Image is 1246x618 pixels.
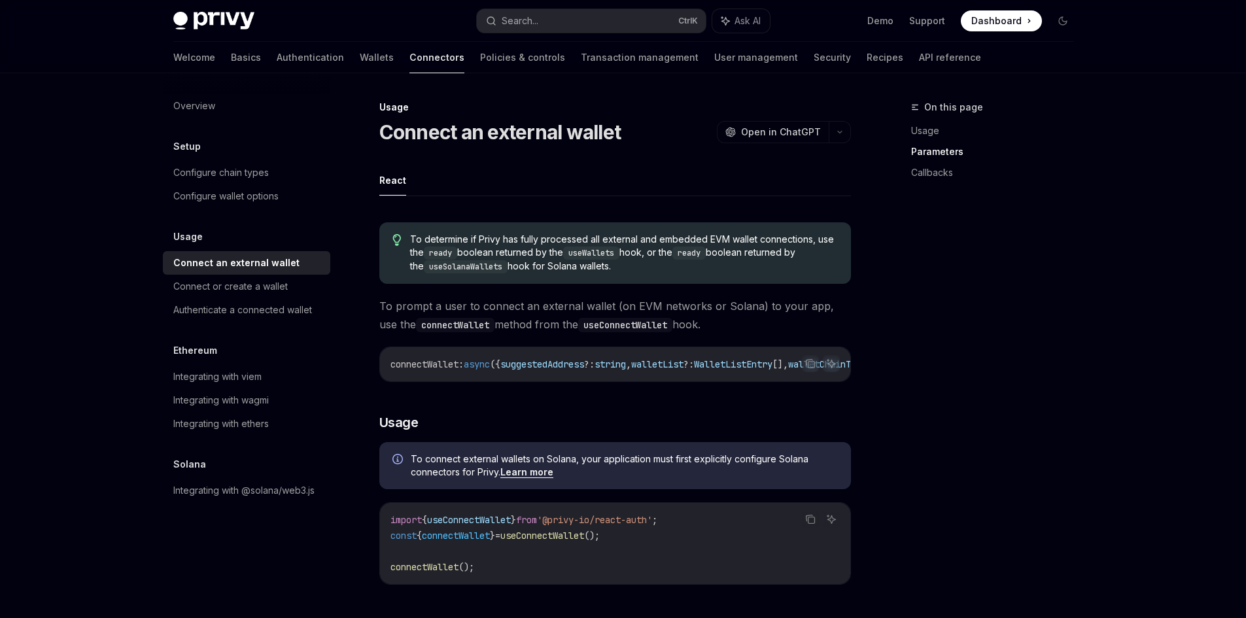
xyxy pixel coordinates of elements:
span: { [422,514,427,526]
span: To determine if Privy has fully processed all external and embedded EVM wallet connections, use t... [410,233,837,273]
svg: Tip [392,234,402,246]
a: Demo [867,14,893,27]
button: Search...CtrlK [477,9,706,33]
a: Integrating with wagmi [163,388,330,412]
button: Toggle dark mode [1052,10,1073,31]
code: useConnectWallet [578,318,672,332]
a: Security [814,42,851,73]
h5: Solana [173,456,206,472]
div: Configure chain types [173,165,269,180]
div: Integrating with viem [173,369,262,385]
a: Recipes [867,42,903,73]
code: connectWallet [416,318,494,332]
span: To prompt a user to connect an external wallet (on EVM networks or Solana) to your app, use the m... [379,297,851,334]
button: Ask AI [823,511,840,528]
button: Copy the contents from the code block [802,355,819,372]
a: Usage [911,120,1084,141]
span: Ask AI [735,14,761,27]
span: : [459,358,464,370]
a: Authenticate a connected wallet [163,298,330,322]
span: , [626,358,631,370]
div: Usage [379,101,851,114]
span: On this page [924,99,983,115]
a: Callbacks [911,162,1084,183]
span: string [595,358,626,370]
a: Connectors [409,42,464,73]
span: connectWallet [390,561,459,573]
img: dark logo [173,12,254,30]
span: ; [652,514,657,526]
span: '@privy-io/react-auth' [537,514,652,526]
a: Connect or create a wallet [163,275,330,298]
a: Transaction management [581,42,699,73]
code: ready [424,247,457,260]
a: Dashboard [961,10,1042,31]
span: } [490,530,495,541]
div: Integrating with wagmi [173,392,269,408]
span: import [390,514,422,526]
a: Authentication [277,42,344,73]
span: ({ [490,358,500,370]
span: from [516,514,537,526]
code: useSolanaWallets [424,260,508,273]
a: Basics [231,42,261,73]
span: useConnectWallet [427,514,511,526]
a: Overview [163,94,330,118]
button: Ask AI [712,9,770,33]
span: To connect external wallets on Solana, your application must first explicitly configure Solana co... [411,453,838,479]
button: Copy the contents from the code block [802,511,819,528]
span: = [495,530,500,541]
a: Support [909,14,945,27]
span: useConnectWallet [500,530,584,541]
span: connectWallet [390,358,459,370]
div: Configure wallet options [173,188,279,204]
h5: Setup [173,139,201,154]
a: Integrating with @solana/web3.js [163,479,330,502]
a: Integrating with ethers [163,412,330,436]
span: const [390,530,417,541]
svg: Info [392,454,406,467]
div: Search... [502,13,538,29]
a: Configure chain types [163,161,330,184]
a: User management [714,42,798,73]
h1: Connect an external wallet [379,120,621,144]
a: Connect an external wallet [163,251,330,275]
div: Integrating with @solana/web3.js [173,483,315,498]
div: Integrating with ethers [173,416,269,432]
button: Ask AI [823,355,840,372]
span: ?: [584,358,595,370]
span: connectWallet [422,530,490,541]
span: Open in ChatGPT [741,126,821,139]
a: API reference [919,42,981,73]
a: Integrating with viem [163,365,330,388]
span: async [464,358,490,370]
span: (); [584,530,600,541]
span: Dashboard [971,14,1022,27]
div: Overview [173,98,215,114]
span: { [417,530,422,541]
span: [], [772,358,788,370]
code: useWallets [563,247,619,260]
a: Policies & controls [480,42,565,73]
a: Learn more [500,466,553,478]
span: } [511,514,516,526]
h5: Usage [173,229,203,245]
span: (); [459,561,474,573]
span: walletChainType [788,358,867,370]
span: Usage [379,413,419,432]
button: Open in ChatGPT [717,121,829,143]
div: Connect an external wallet [173,255,300,271]
a: Wallets [360,42,394,73]
h5: Ethereum [173,343,217,358]
span: WalletListEntry [694,358,772,370]
span: suggestedAddress [500,358,584,370]
a: Parameters [911,141,1084,162]
div: Authenticate a connected wallet [173,302,312,318]
a: Configure wallet options [163,184,330,208]
div: Connect or create a wallet [173,279,288,294]
button: React [379,165,406,196]
span: walletList [631,358,684,370]
span: ?: [684,358,694,370]
a: Welcome [173,42,215,73]
code: ready [672,247,706,260]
